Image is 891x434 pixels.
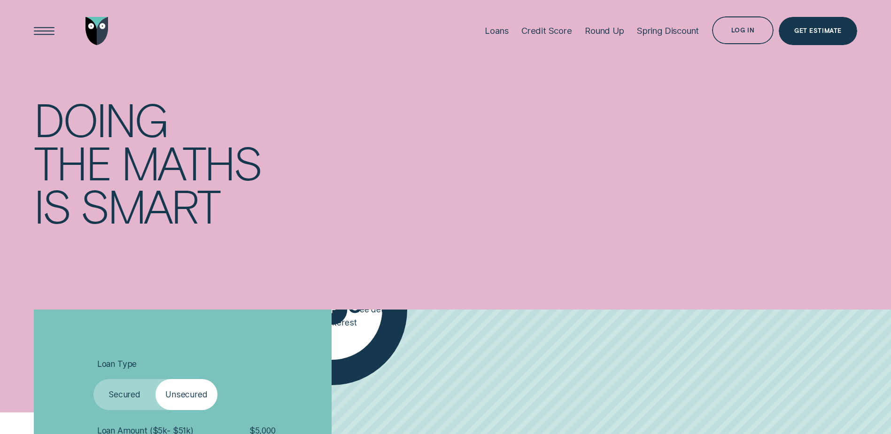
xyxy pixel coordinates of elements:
div: Loans [485,25,508,36]
div: Spring Discount [637,25,699,36]
a: Get Estimate [779,17,857,45]
h4: Doing the maths is smart [34,98,302,227]
div: Round Up [585,25,624,36]
label: Secured [93,379,155,410]
button: Log in [712,16,774,44]
span: Loan Type [97,359,137,369]
div: Credit Score [521,25,572,36]
button: Open Menu [31,17,58,45]
label: Unsecured [155,379,217,410]
img: Wisr [85,17,108,45]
